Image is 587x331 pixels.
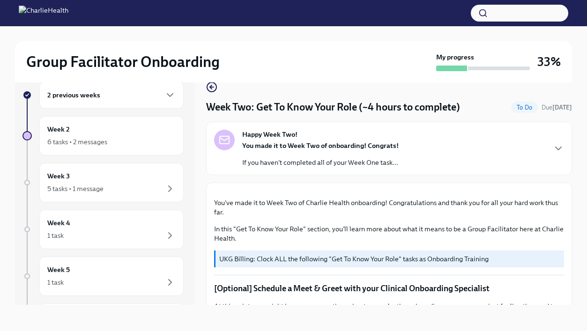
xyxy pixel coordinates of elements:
[19,6,68,21] img: CharlieHealth
[26,52,220,71] h2: Group Facilitator Onboarding
[206,100,460,114] h4: Week Two: Get To Know Your Role (~4 hours to complete)
[511,104,538,111] span: To Do
[214,198,564,217] p: You've made it to Week Two of Charlie Health onboarding! Congratulations and thank you for all yo...
[219,254,560,264] p: UKG Billing: Clock ALL the following "Get To Know Your Role" tasks as Onboarding Training
[47,184,104,193] div: 5 tasks • 1 message
[47,218,70,228] h6: Week 4
[214,224,564,243] p: In this "Get To Know Your Role" section, you'll learn more about what it means to be a Group Faci...
[47,171,70,181] h6: Week 3
[214,283,564,294] p: [Optional] Schedule a Meet & Greet with your Clinical Onboarding Specialist
[552,104,572,111] strong: [DATE]
[242,130,297,139] strong: Happy Week Two!
[47,265,70,275] h6: Week 5
[47,231,64,240] div: 1 task
[22,257,184,296] a: Week 51 task
[242,158,399,167] p: If you haven't completed all of your Week One task...
[542,104,572,111] span: Due
[47,90,100,100] h6: 2 previous weeks
[542,103,572,112] span: October 6th, 2025 10:00
[22,210,184,249] a: Week 41 task
[537,53,561,70] h3: 33%
[22,116,184,155] a: Week 26 tasks • 2 messages
[39,81,184,109] div: 2 previous weeks
[47,124,70,134] h6: Week 2
[214,302,564,320] p: At this point, you might have some questions about your role, the onboarding process, or are just...
[22,163,184,202] a: Week 35 tasks • 1 message
[47,278,64,287] div: 1 task
[242,141,399,150] strong: You made it to Week Two of onboarding! Congrats!
[47,137,107,147] div: 6 tasks • 2 messages
[436,52,474,62] strong: My progress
